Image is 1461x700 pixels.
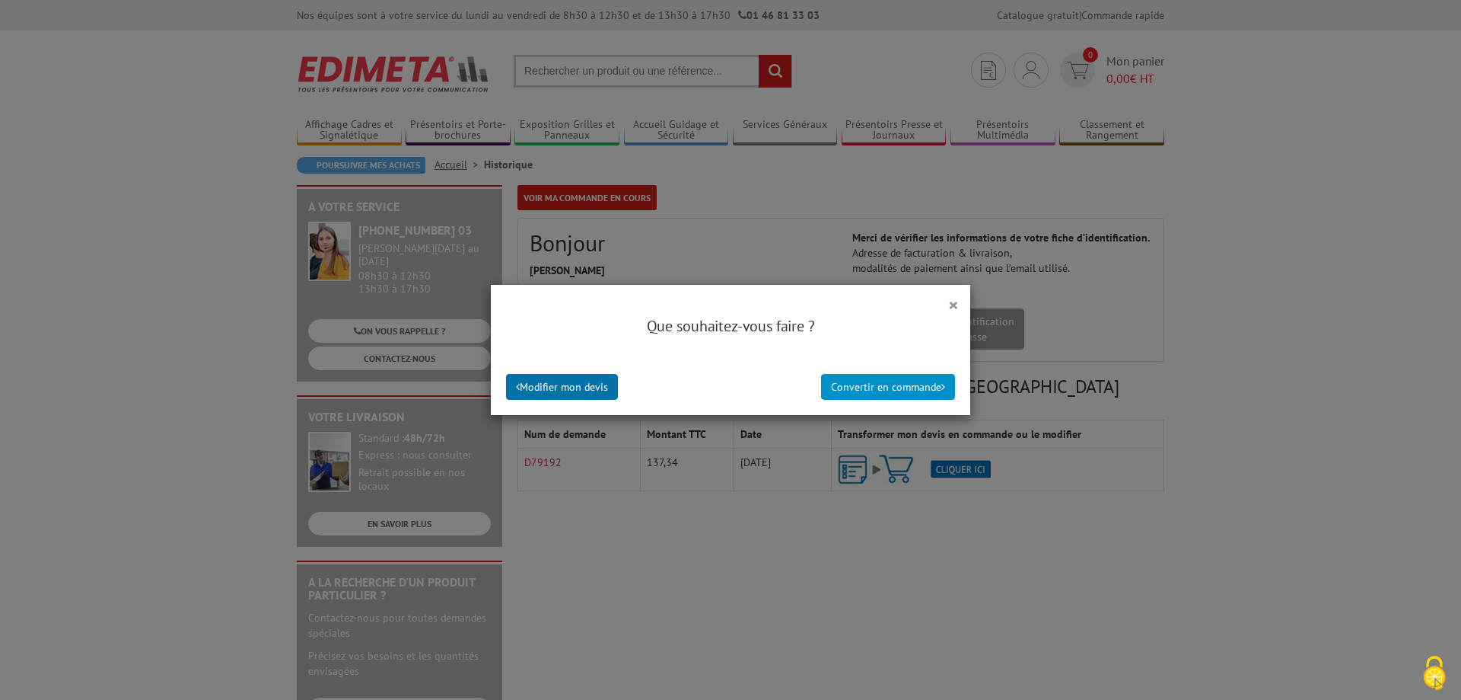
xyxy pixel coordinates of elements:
[506,315,955,337] h4: Que souhaitez-vous faire ?
[821,374,955,400] button: Convertir en commande
[1408,648,1461,700] button: Cookies (fenêtre modale)
[948,295,959,315] button: ×
[1415,654,1453,692] img: Cookies (fenêtre modale)
[506,374,618,400] button: Modifier mon devis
